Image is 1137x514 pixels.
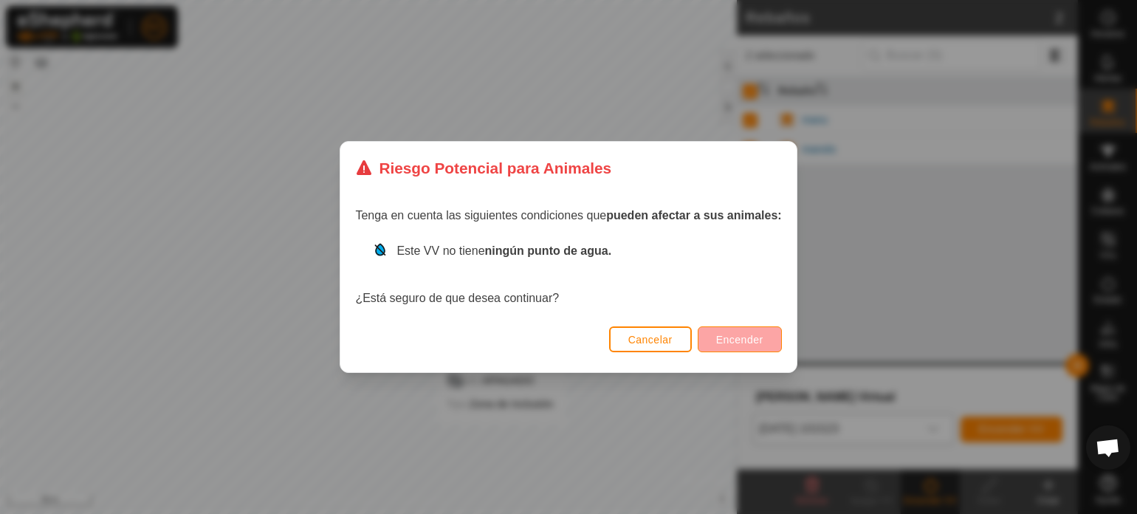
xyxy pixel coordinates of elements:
div: ¿Está seguro de que desea continuar? [355,242,781,307]
div: Chat abierto [1086,425,1130,470]
span: Cancelar [628,334,673,346]
span: Tenga en cuenta las siguientes condiciones que [355,209,781,222]
strong: ningún punto de agua. [485,244,612,257]
div: Riesgo Potencial para Animales [355,157,611,179]
span: Encender [716,334,763,346]
button: Encender [698,326,782,352]
span: Este VV no tiene [396,244,611,257]
button: Cancelar [609,326,692,352]
strong: pueden afectar a sus animales: [606,209,781,222]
